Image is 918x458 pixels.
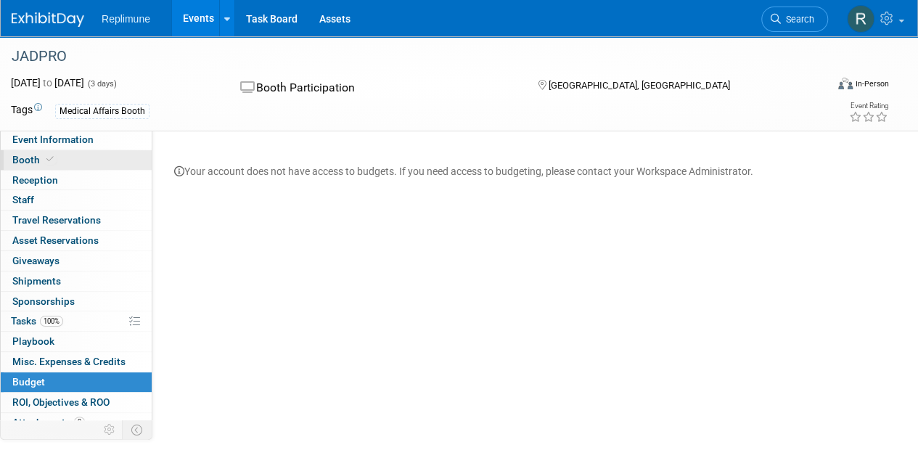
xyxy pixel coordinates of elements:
[849,102,888,110] div: Event Rating
[41,77,54,89] span: to
[12,255,60,266] span: Giveaways
[12,335,54,347] span: Playbook
[11,77,84,89] span: [DATE] [DATE]
[12,134,94,145] span: Event Information
[46,155,54,163] i: Booth reservation complete
[1,171,152,190] a: Reception
[11,102,42,119] td: Tags
[1,311,152,331] a: Tasks100%
[838,78,853,89] img: Format-Inperson.png
[1,292,152,311] a: Sponsorships
[12,356,126,367] span: Misc. Expenses & Credits
[855,78,889,89] div: In-Person
[12,214,101,226] span: Travel Reservations
[548,80,729,91] span: [GEOGRAPHIC_DATA], [GEOGRAPHIC_DATA]
[12,417,85,428] span: Attachments
[12,234,99,246] span: Asset Reservations
[1,332,152,351] a: Playbook
[1,130,152,150] a: Event Information
[40,316,63,327] span: 100%
[1,231,152,250] a: Asset Reservations
[86,79,117,89] span: (3 days)
[12,376,45,388] span: Budget
[1,393,152,412] a: ROI, Objectives & ROO
[1,271,152,291] a: Shipments
[12,275,61,287] span: Shipments
[74,417,85,428] span: 9
[12,396,110,408] span: ROI, Objectives & ROO
[12,174,58,186] span: Reception
[1,372,152,392] a: Budget
[174,150,878,179] div: Your account does not have access to budgets. If you need access to budgeting, please contact you...
[781,14,814,25] span: Search
[55,104,149,119] div: Medical Affairs Booth
[1,413,152,433] a: Attachments9
[1,352,152,372] a: Misc. Expenses & Credits
[12,12,84,27] img: ExhibitDay
[123,420,152,439] td: Toggle Event Tabs
[236,75,514,101] div: Booth Participation
[761,7,828,32] a: Search
[1,251,152,271] a: Giveaways
[97,420,123,439] td: Personalize Event Tab Strip
[761,75,889,97] div: Event Format
[847,5,874,33] img: Rosalind Malhotra
[12,194,34,205] span: Staff
[102,13,150,25] span: Replimune
[7,44,814,70] div: JADPRO
[1,150,152,170] a: Booth
[12,154,57,165] span: Booth
[12,295,75,307] span: Sponsorships
[1,210,152,230] a: Travel Reservations
[11,315,63,327] span: Tasks
[1,190,152,210] a: Staff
